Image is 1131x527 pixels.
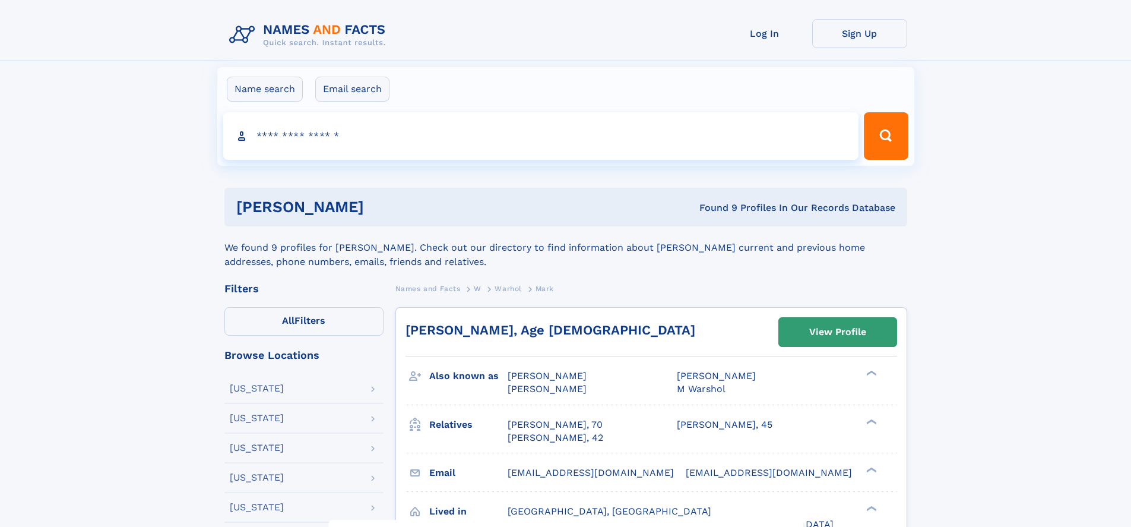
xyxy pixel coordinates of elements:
[429,366,508,386] h3: Also known as
[864,112,908,160] button: Search Button
[429,501,508,522] h3: Lived in
[230,443,284,453] div: [US_STATE]
[508,383,587,395] span: [PERSON_NAME]
[495,285,522,293] span: Warhol
[508,506,711,517] span: [GEOGRAPHIC_DATA], [GEOGRAPHIC_DATA]
[223,112,859,160] input: search input
[224,226,907,269] div: We found 9 profiles for [PERSON_NAME]. Check out our directory to find information about [PERSON_...
[395,281,461,296] a: Names and Facts
[236,200,532,214] h1: [PERSON_NAME]
[230,384,284,393] div: [US_STATE]
[677,418,772,431] a: [PERSON_NAME], 45
[224,283,384,294] div: Filters
[779,318,896,346] a: View Profile
[224,19,395,51] img: Logo Names and Facts
[429,415,508,435] h3: Relatives
[227,77,303,102] label: Name search
[508,431,603,444] a: [PERSON_NAME], 42
[717,19,812,48] a: Log In
[508,467,674,478] span: [EMAIL_ADDRESS][DOMAIN_NAME]
[230,503,284,512] div: [US_STATE]
[863,504,877,512] div: ❯
[863,370,877,377] div: ❯
[315,77,389,102] label: Email search
[863,418,877,425] div: ❯
[809,318,866,346] div: View Profile
[812,19,907,48] a: Sign Up
[429,463,508,483] h3: Email
[224,307,384,336] label: Filters
[677,370,756,381] span: [PERSON_NAME]
[508,370,587,381] span: [PERSON_NAME]
[474,285,481,293] span: W
[282,315,294,326] span: All
[536,285,554,293] span: Mark
[677,383,726,395] span: M Warshol
[686,467,852,478] span: [EMAIL_ADDRESS][DOMAIN_NAME]
[474,281,481,296] a: W
[230,473,284,482] div: [US_STATE]
[405,323,695,337] a: [PERSON_NAME], Age [DEMOGRAPHIC_DATA]
[495,281,522,296] a: Warhol
[224,350,384,361] div: Browse Locations
[508,418,603,431] a: [PERSON_NAME], 70
[531,201,895,214] div: Found 9 Profiles In Our Records Database
[230,414,284,423] div: [US_STATE]
[863,466,877,474] div: ❯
